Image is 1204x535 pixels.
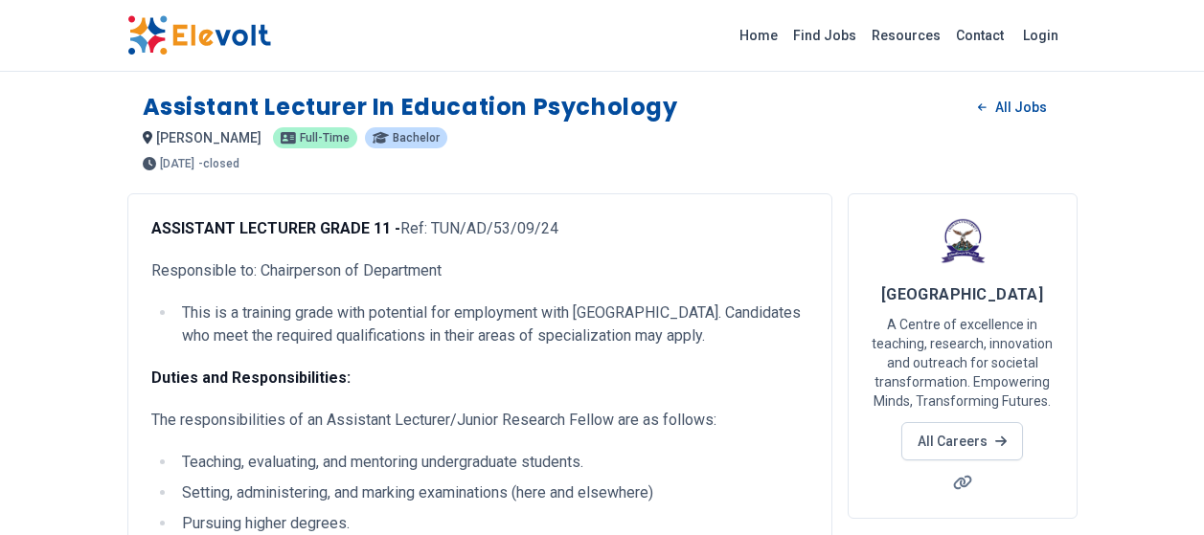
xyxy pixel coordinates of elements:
[948,20,1011,51] a: Contact
[300,132,350,144] span: Full-time
[939,217,987,265] img: Tharaka University
[151,259,808,282] p: Responsible to: Chairperson of Department
[881,285,1044,303] span: [GEOGRAPHIC_DATA]
[151,368,351,387] strong: Duties and Responsibilities:
[176,481,808,504] li: Setting, administering, and marking examinations (here and elsewhere)
[1011,16,1070,55] a: Login
[901,422,1023,460] a: All Careers
[160,158,194,169] span: [DATE]
[198,158,239,169] p: - closed
[127,15,271,56] img: Elevolt
[872,315,1054,411] p: A Centre of excellence in teaching, research, innovation and outreach for societal transformation...
[151,409,808,432] p: The responsibilities of an Assistant Lecturer/Junior Research Fellow are as follows:
[176,512,808,535] li: Pursuing higher degrees.
[963,93,1061,122] a: All Jobs
[151,217,808,240] p: Ref: TUN/AD/53/09/24
[393,132,440,144] span: Bachelor
[864,20,948,51] a: Resources
[143,92,678,123] h1: Assistant Lecturer in Education Psychology
[785,20,864,51] a: Find Jobs
[732,20,785,51] a: Home
[156,130,261,145] span: [PERSON_NAME]
[176,301,808,347] li: This is a training grade with potential for employment with [GEOGRAPHIC_DATA]. Candidates who mee...
[176,451,808,474] li: Teaching, evaluating, and mentoring undergraduate students.
[151,219,400,237] strong: ASSISTANT LECTURER GRADE 11 -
